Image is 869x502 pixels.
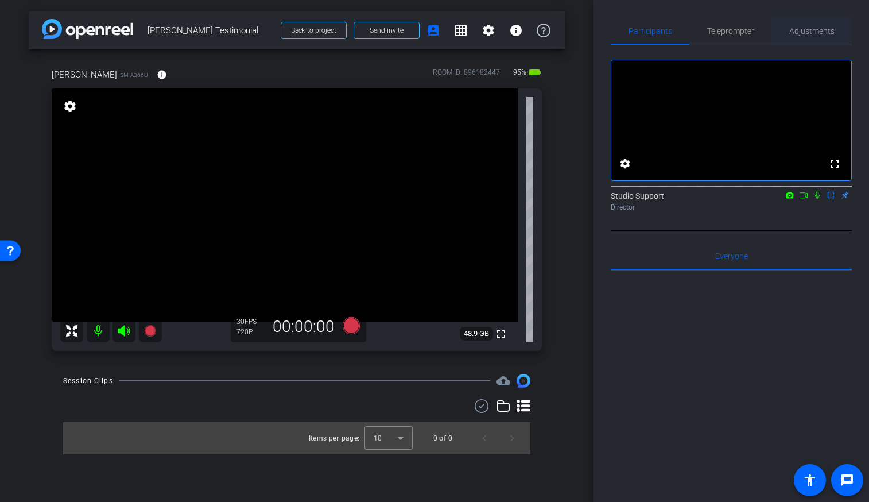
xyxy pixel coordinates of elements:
mat-icon: fullscreen [494,327,508,341]
span: Teleprompter [707,27,754,35]
mat-icon: account_box [426,24,440,37]
mat-icon: info [157,69,167,80]
mat-icon: accessibility [803,473,817,487]
div: 0 of 0 [433,433,452,444]
span: SM-A366U [120,71,148,79]
mat-icon: cloud_upload [496,374,510,388]
mat-icon: settings [482,24,495,37]
span: Adjustments [789,27,835,35]
span: 95% [511,63,528,82]
div: Items per page: [309,433,360,444]
mat-icon: fullscreen [828,157,841,171]
div: Director [611,202,852,213]
mat-icon: grid_on [454,24,468,37]
span: Destinations for your clips [496,374,510,388]
button: Back to project [281,22,347,39]
div: 00:00:00 [265,317,342,337]
span: [PERSON_NAME] [52,68,117,81]
span: [PERSON_NAME] Testimonial [148,19,274,42]
mat-icon: battery_std [528,65,542,79]
mat-icon: info [509,24,523,37]
mat-icon: message [840,473,854,487]
mat-icon: settings [618,157,632,171]
div: ROOM ID: 896182447 [433,67,500,84]
span: Participants [629,27,672,35]
mat-icon: settings [62,99,78,113]
span: Everyone [715,252,748,260]
div: Session Clips [63,375,113,387]
div: 30 [236,317,265,326]
img: app-logo [42,19,133,39]
span: FPS [245,318,257,326]
span: 48.9 GB [460,327,493,341]
div: 720P [236,327,265,337]
mat-icon: flip [824,190,838,200]
button: Send invite [354,22,420,39]
img: Session clips [517,374,530,388]
div: Studio Support [611,190,852,213]
span: Send invite [370,26,404,35]
button: Previous page [471,424,498,452]
button: Next page [498,424,526,452]
span: Back to project [291,26,336,34]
